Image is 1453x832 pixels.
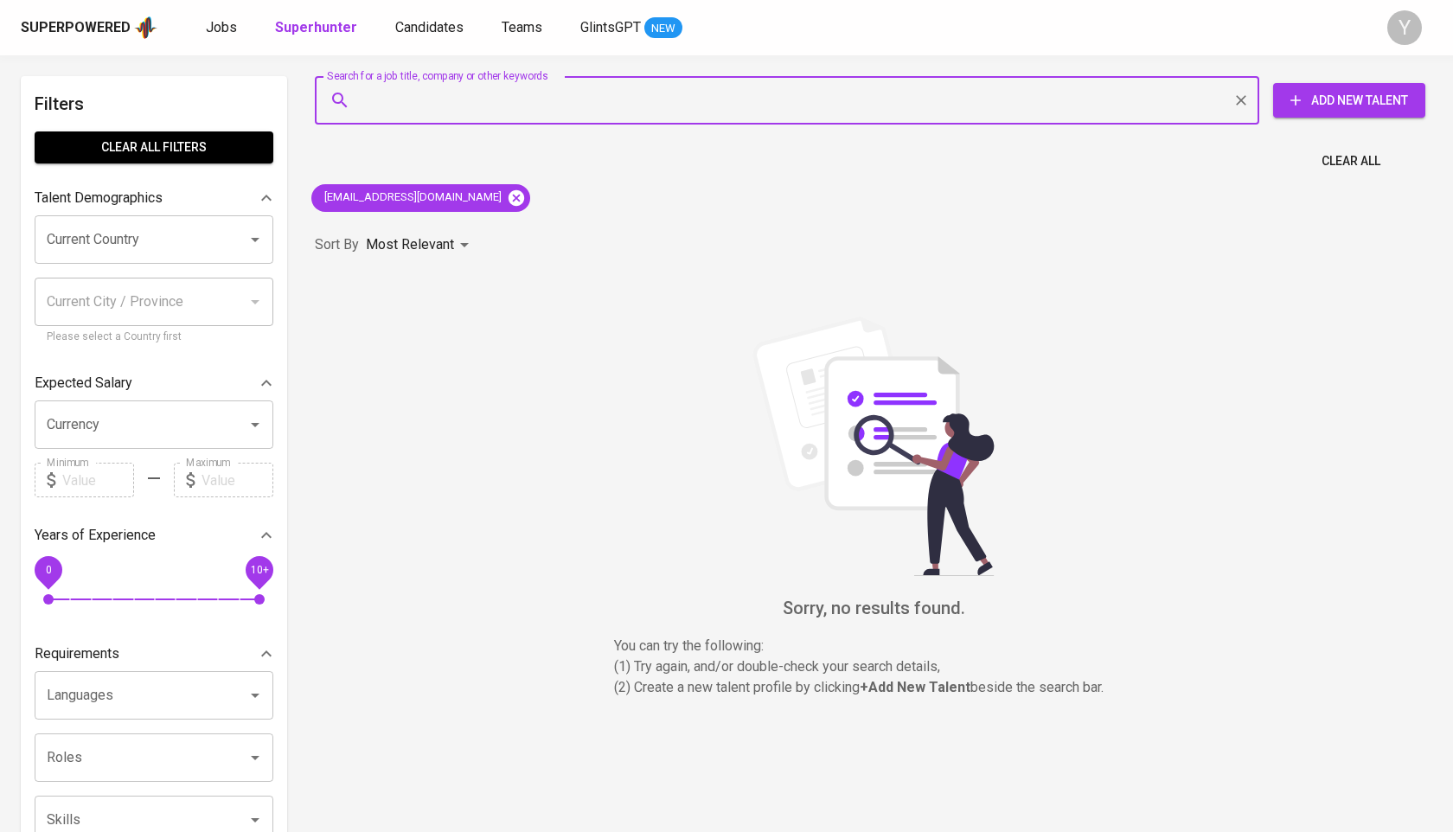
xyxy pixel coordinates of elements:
[35,131,273,163] button: Clear All filters
[580,17,682,39] a: GlintsGPT NEW
[1273,83,1425,118] button: Add New Talent
[243,227,267,252] button: Open
[502,17,546,39] a: Teams
[315,234,359,255] p: Sort By
[395,17,467,39] a: Candidates
[395,19,464,35] span: Candidates
[21,15,157,41] a: Superpoweredapp logo
[614,636,1133,656] p: You can try the following :
[311,184,530,212] div: [EMAIL_ADDRESS][DOMAIN_NAME]
[47,329,261,346] p: Please select a Country first
[1229,88,1253,112] button: Clear
[614,677,1133,698] p: (2) Create a new talent profile by clicking beside the search bar.
[366,234,454,255] p: Most Relevant
[35,181,273,215] div: Talent Demographics
[744,317,1003,576] img: file_searching.svg
[35,373,132,394] p: Expected Salary
[21,18,131,38] div: Superpowered
[580,19,641,35] span: GlintsGPT
[502,19,542,35] span: Teams
[275,19,357,35] b: Superhunter
[614,656,1133,677] p: (1) Try again, and/or double-check your search details,
[860,679,970,695] b: + Add New Talent
[1315,145,1387,177] button: Clear All
[206,17,240,39] a: Jobs
[243,413,267,437] button: Open
[35,366,273,400] div: Expected Salary
[35,637,273,671] div: Requirements
[243,808,267,832] button: Open
[1387,10,1422,45] div: Y
[1287,90,1411,112] span: Add New Talent
[202,463,273,497] input: Value
[366,229,475,261] div: Most Relevant
[1322,150,1380,172] span: Clear All
[35,525,156,546] p: Years of Experience
[243,683,267,707] button: Open
[45,564,51,576] span: 0
[35,643,119,664] p: Requirements
[35,518,273,553] div: Years of Experience
[311,189,512,206] span: [EMAIL_ADDRESS][DOMAIN_NAME]
[243,746,267,770] button: Open
[48,137,259,158] span: Clear All filters
[250,564,268,576] span: 10+
[275,17,361,39] a: Superhunter
[644,20,682,37] span: NEW
[206,19,237,35] span: Jobs
[62,463,134,497] input: Value
[35,90,273,118] h6: Filters
[35,188,163,208] p: Talent Demographics
[315,594,1432,622] h6: Sorry, no results found.
[134,15,157,41] img: app logo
